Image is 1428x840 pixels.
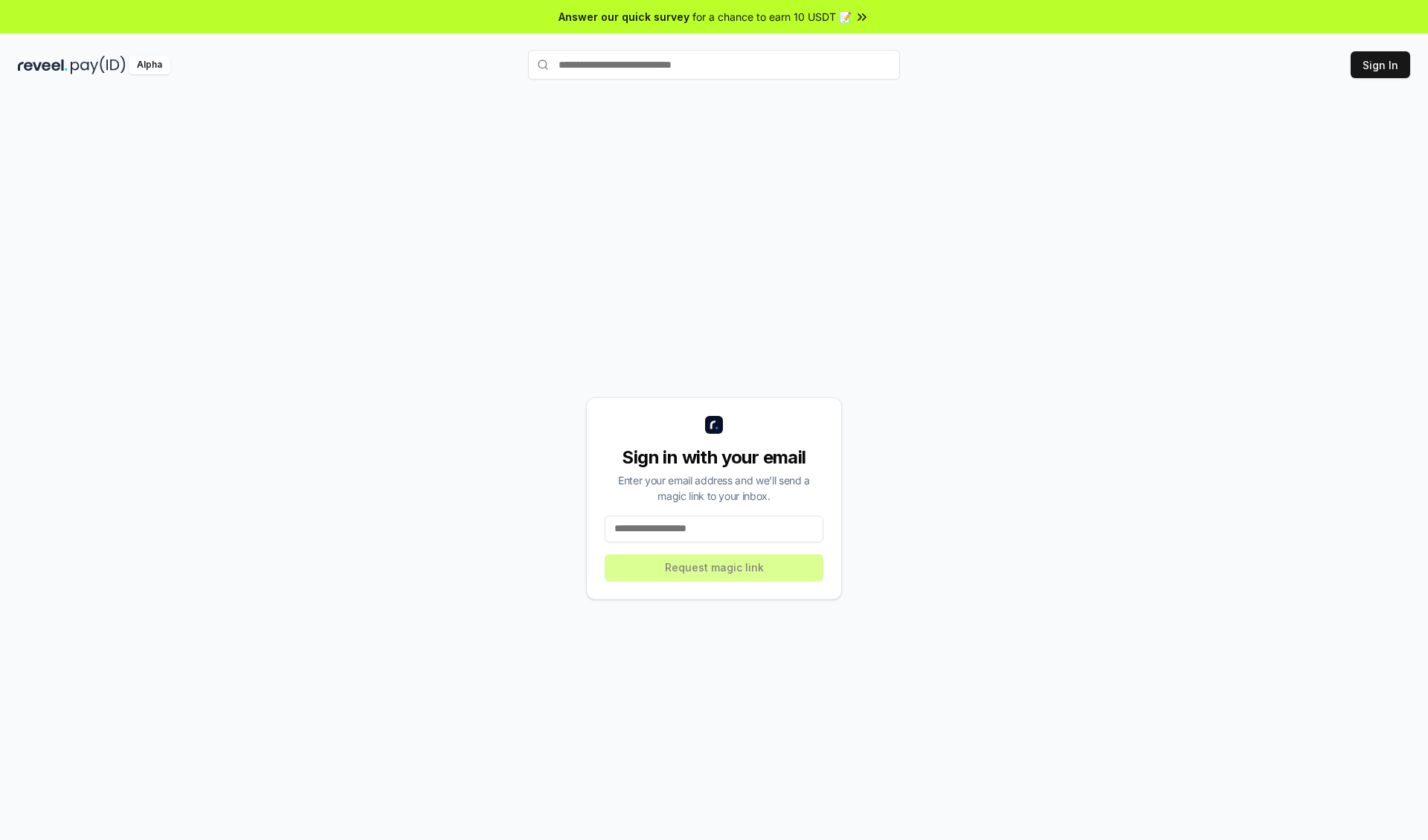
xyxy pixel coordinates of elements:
img: pay_id [71,56,126,74]
span: Answer our quick survey [559,9,689,25]
div: Enter your email address and we’ll send a magic link to your inbox. [605,472,823,504]
div: Alpha [129,56,170,74]
img: logo_small [705,416,723,434]
img: reveel_dark [18,56,68,74]
span: for a chance to earn 10 USDT 📝 [692,9,852,25]
button: Sign In [1351,51,1410,78]
div: Sign in with your email [605,446,823,469]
